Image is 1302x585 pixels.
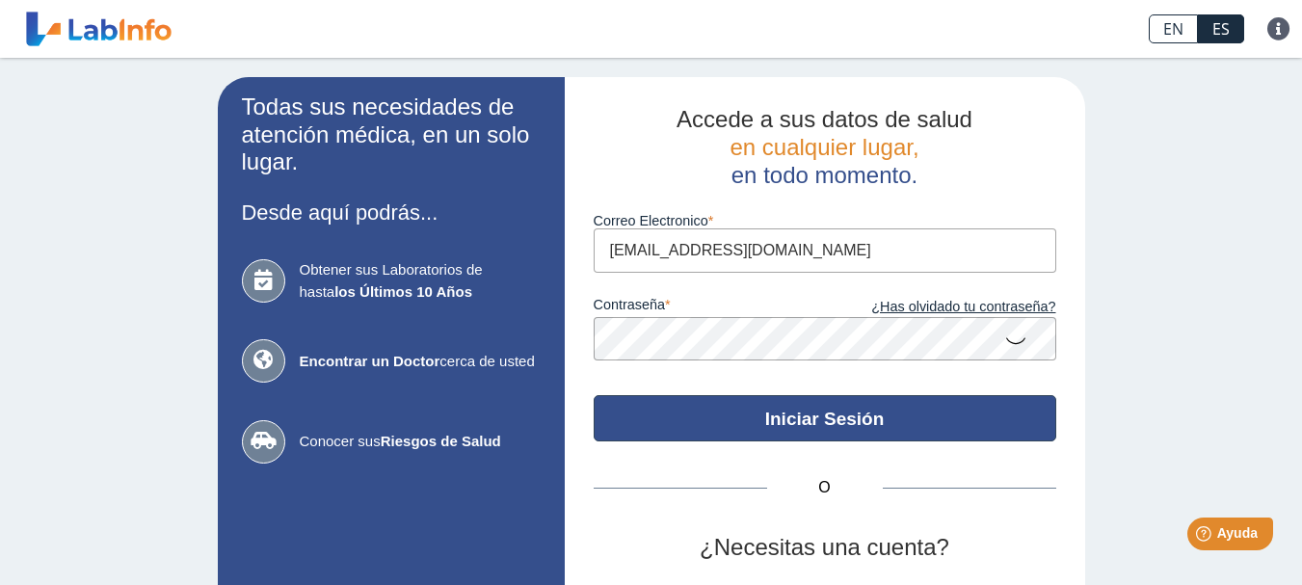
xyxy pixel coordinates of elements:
[825,297,1056,318] a: ¿Has olvidado tu contraseña?
[300,353,440,369] b: Encontrar un Doctor
[767,476,883,499] span: O
[300,431,541,453] span: Conocer sus
[300,351,541,373] span: cerca de usted
[677,106,972,132] span: Accede a sus datos de salud
[594,534,1056,562] h2: ¿Necesitas una cuenta?
[1130,510,1281,564] iframe: Help widget launcher
[594,213,1056,228] label: Correo Electronico
[594,297,825,318] label: contraseña
[300,259,541,303] span: Obtener sus Laboratorios de hasta
[1149,14,1198,43] a: EN
[242,200,541,225] h3: Desde aquí podrás...
[1198,14,1244,43] a: ES
[731,162,917,188] span: en todo momento.
[730,134,918,160] span: en cualquier lugar,
[334,283,472,300] b: los Últimos 10 Años
[381,433,501,449] b: Riesgos de Salud
[242,93,541,176] h2: Todas sus necesidades de atención médica, en un solo lugar.
[594,395,1056,441] button: Iniciar Sesión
